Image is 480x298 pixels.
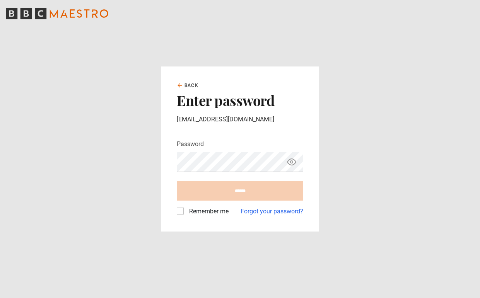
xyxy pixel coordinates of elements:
[241,207,303,216] a: Forgot your password?
[285,155,298,169] button: Show password
[177,92,303,108] h2: Enter password
[6,8,108,19] svg: BBC Maestro
[184,82,198,89] span: Back
[186,207,229,216] label: Remember me
[177,115,303,124] p: [EMAIL_ADDRESS][DOMAIN_NAME]
[177,140,204,149] label: Password
[177,82,198,89] a: Back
